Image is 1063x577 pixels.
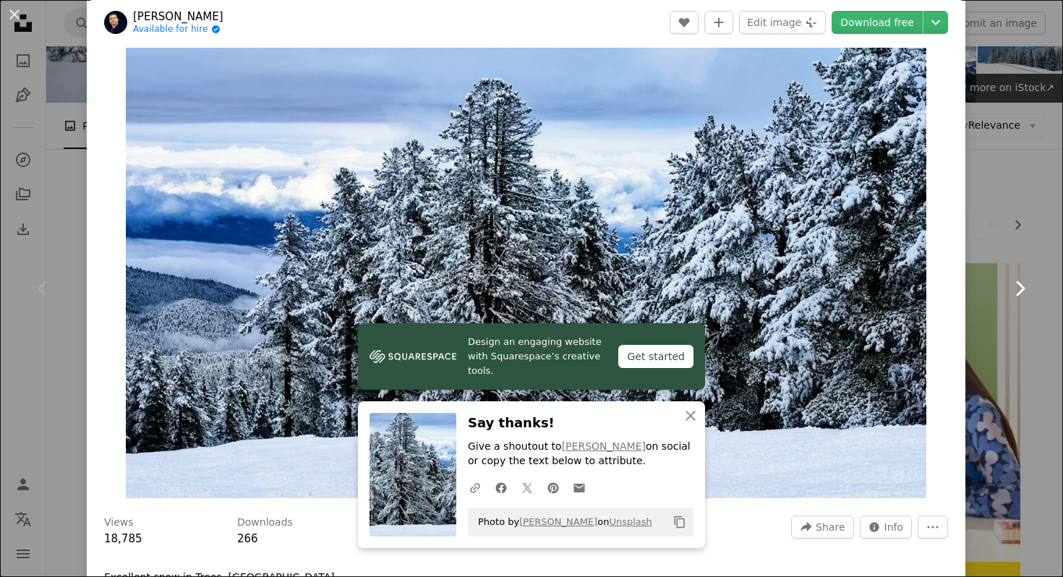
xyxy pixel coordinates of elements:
[667,510,692,534] button: Copy to clipboard
[609,516,652,527] a: Unsplash
[618,345,693,368] div: Get started
[791,516,853,539] button: Share this image
[468,440,693,469] p: Give a shoutout to on social or copy the text below to attribute.
[670,11,699,34] button: Like
[923,11,948,34] button: Choose download size
[133,24,223,35] a: Available for hire
[370,346,456,367] img: file-1606177908946-d1eed1cbe4f5image
[237,516,293,530] h3: Downloads
[566,473,592,502] a: Share over email
[918,516,948,539] button: More Actions
[468,335,607,378] span: Design an engaging website with Squarespace’s creative tools.
[104,516,134,530] h3: Views
[832,11,923,34] a: Download free
[519,516,597,527] a: [PERSON_NAME]
[358,323,705,390] a: Design an engaging website with Squarespace’s creative tools.Get started
[704,11,733,34] button: Add to Collection
[104,11,127,34] img: Go to Ignacio Correia's profile
[126,48,926,498] button: Zoom in on this image
[514,473,540,502] a: Share on Twitter
[739,11,826,34] button: Edit image
[237,532,258,545] span: 266
[884,516,904,538] span: Info
[860,516,913,539] button: Stats about this image
[488,473,514,502] a: Share on Facebook
[126,48,926,498] img: a snowy landscape with trees and clouds in the background
[104,532,142,545] span: 18,785
[540,473,566,502] a: Share on Pinterest
[562,440,646,452] a: [PERSON_NAME]
[816,516,845,538] span: Share
[468,413,693,434] h3: Say thanks!
[976,219,1063,358] a: Next
[133,9,223,24] a: [PERSON_NAME]
[471,510,652,534] span: Photo by on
